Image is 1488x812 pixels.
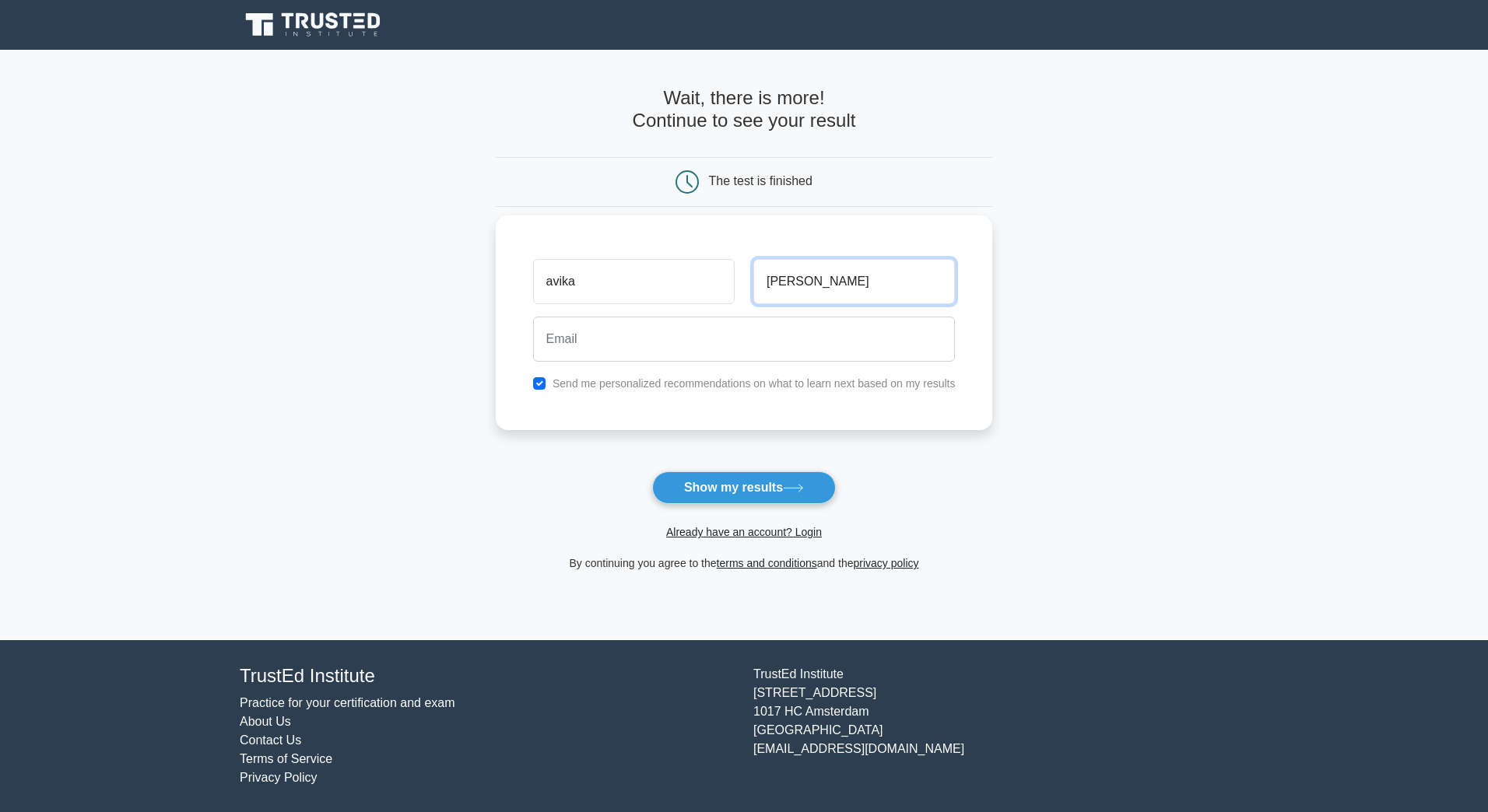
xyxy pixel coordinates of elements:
[709,174,812,187] div: The test is finished
[240,696,455,709] a: Practice for your certification and exam
[666,526,822,538] a: Already have an account? Login
[553,377,956,390] label: Send me personalized recommendations on what to learn next based on my results
[753,259,955,304] input: Last name
[240,715,291,728] a: About Us
[717,557,817,569] a: terms and conditions
[533,317,956,362] input: Email
[486,554,1002,572] div: By continuing you agree to the and the
[533,259,735,304] input: First name
[652,471,836,504] button: Show my results
[240,771,318,784] a: Privacy Policy
[240,665,735,688] h4: TrustEd Institute
[240,752,332,765] a: Terms of Service
[744,665,1258,787] div: TrustEd Institute [STREET_ADDRESS] 1017 HC Amsterdam [GEOGRAPHIC_DATA] [EMAIL_ADDRESS][DOMAIN_NAME]
[854,557,919,569] a: privacy policy
[496,87,993,132] h4: Wait, there is more! Continue to see your result
[240,733,301,747] a: Contact Us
